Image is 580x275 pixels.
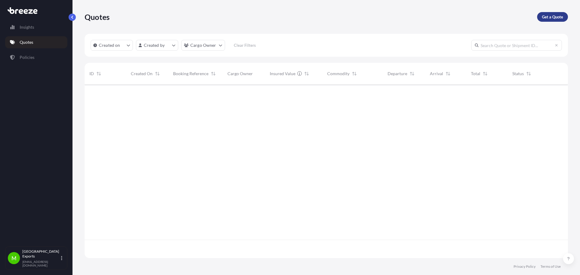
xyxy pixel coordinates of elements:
input: Search Quote or Shipment ID... [471,40,562,51]
p: Insights [20,24,34,30]
p: Created by [144,42,165,48]
span: Cargo Owner [227,71,253,77]
p: [GEOGRAPHIC_DATA] Exports [22,249,60,259]
a: Insights [5,21,67,33]
span: M [11,255,17,261]
p: Quotes [20,39,33,45]
button: createdBy Filter options [136,40,178,51]
p: [EMAIL_ADDRESS][DOMAIN_NAME] [22,260,60,267]
span: Commodity [327,71,350,77]
button: Sort [154,70,161,77]
span: Booking Reference [173,71,208,77]
a: Terms of Use [540,264,561,269]
button: Sort [482,70,489,77]
button: createdOn Filter options [91,40,133,51]
button: Clear Filters [228,40,262,50]
a: Policies [5,51,67,63]
p: Get a Quote [542,14,563,20]
span: Created On [131,71,153,77]
button: Sort [95,70,102,77]
span: Status [512,71,524,77]
button: Sort [351,70,358,77]
button: Sort [525,70,532,77]
p: Clear Filters [234,42,256,48]
button: Sort [444,70,452,77]
p: Created on [99,42,120,48]
button: Sort [303,70,310,77]
p: Quotes [85,12,110,22]
p: Cargo Owner [190,42,216,48]
a: Get a Quote [537,12,568,22]
span: Arrival [430,71,443,77]
span: Departure [388,71,407,77]
button: Sort [210,70,217,77]
span: Total [471,71,480,77]
button: Sort [408,70,416,77]
a: Privacy Policy [514,264,536,269]
span: Insured Value [270,71,295,77]
span: ID [89,71,94,77]
a: Quotes [5,36,67,48]
button: cargoOwner Filter options [181,40,225,51]
p: Policies [20,54,34,60]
